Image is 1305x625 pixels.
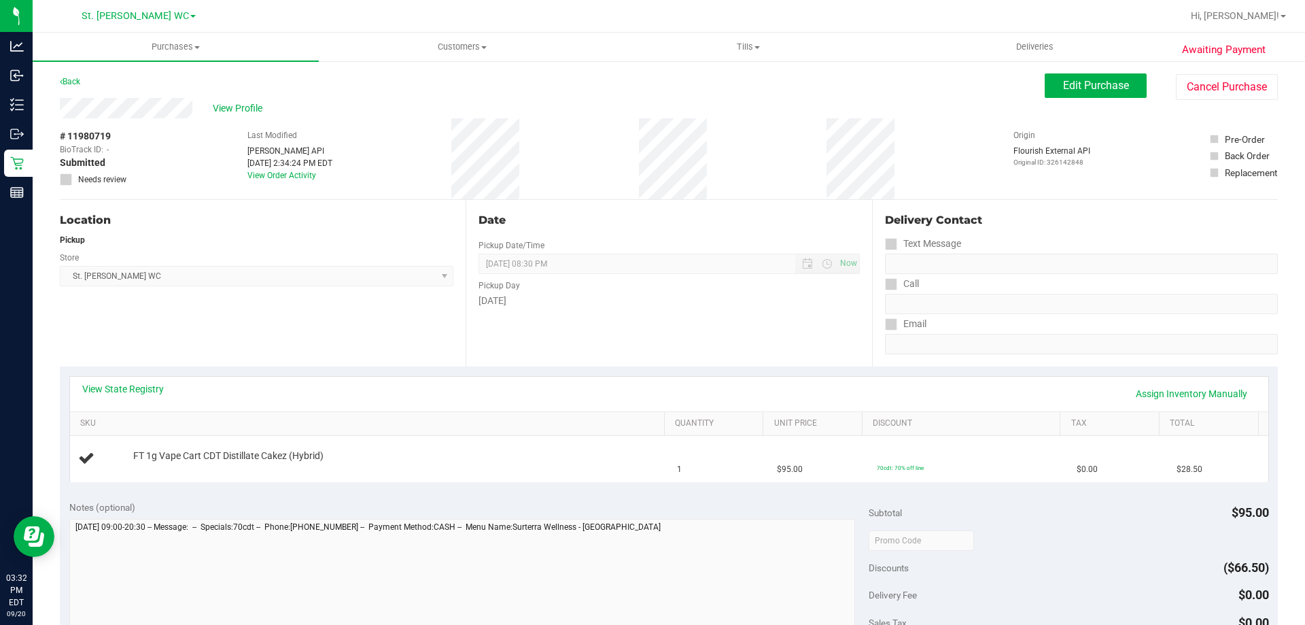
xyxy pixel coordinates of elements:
[885,254,1278,274] input: Format: (999) 999-9999
[60,252,79,264] label: Store
[675,418,758,429] a: Quantity
[1077,463,1098,476] span: $0.00
[478,280,520,292] label: Pickup Day
[60,156,105,170] span: Submitted
[998,41,1072,53] span: Deliveries
[1013,157,1090,167] p: Original ID: 326142848
[1176,74,1278,100] button: Cancel Purchase
[877,464,924,471] span: 70cdt: 70% off line
[885,294,1278,314] input: Format: (999) 999-9999
[873,418,1055,429] a: Discount
[774,418,857,429] a: Unit Price
[33,33,319,61] a: Purchases
[10,127,24,141] inline-svg: Outbound
[885,314,926,334] label: Email
[1225,149,1270,163] div: Back Order
[10,156,24,170] inline-svg: Retail
[6,609,27,619] p: 09/20
[60,212,453,229] div: Location
[777,463,803,476] span: $95.00
[1013,129,1035,141] label: Origin
[1127,382,1256,405] a: Assign Inventory Manually
[69,502,135,513] span: Notes (optional)
[1170,418,1253,429] a: Total
[1182,42,1266,58] span: Awaiting Payment
[885,212,1278,229] div: Delivery Contact
[1238,588,1269,602] span: $0.00
[10,69,24,82] inline-svg: Inbound
[869,507,902,518] span: Subtotal
[80,418,659,429] a: SKU
[1063,79,1129,92] span: Edit Purchase
[107,143,109,156] span: -
[1225,166,1277,180] div: Replacement
[869,556,909,580] span: Discounts
[1191,10,1279,21] span: Hi, [PERSON_NAME]!
[1013,145,1090,167] div: Flourish External API
[10,39,24,53] inline-svg: Analytics
[1071,418,1154,429] a: Tax
[478,212,859,229] div: Date
[1223,560,1269,575] span: ($66.50)
[1177,463,1202,476] span: $28.50
[885,234,961,254] label: Text Message
[78,173,126,186] span: Needs review
[14,516,54,557] iframe: Resource center
[60,143,103,156] span: BioTrack ID:
[82,382,164,396] a: View State Registry
[60,77,80,86] a: Back
[1232,505,1269,520] span: $95.00
[247,171,316,180] a: View Order Activity
[319,33,605,61] a: Customers
[213,101,267,116] span: View Profile
[478,239,544,252] label: Pickup Date/Time
[60,235,85,245] strong: Pickup
[60,129,111,143] span: # 11980719
[82,10,189,22] span: St. [PERSON_NAME] WC
[247,145,332,157] div: [PERSON_NAME] API
[10,186,24,199] inline-svg: Reports
[1045,73,1147,98] button: Edit Purchase
[10,98,24,112] inline-svg: Inventory
[247,129,297,141] label: Last Modified
[885,274,919,294] label: Call
[33,41,319,53] span: Purchases
[677,463,682,476] span: 1
[6,572,27,609] p: 03:32 PM EDT
[478,294,859,308] div: [DATE]
[892,33,1178,61] a: Deliveries
[869,530,974,551] input: Promo Code
[133,450,324,462] span: FT 1g Vape Cart CDT Distillate Cakez (Hybrid)
[247,157,332,169] div: [DATE] 2:34:24 PM EDT
[1225,133,1265,146] div: Pre-Order
[319,41,604,53] span: Customers
[869,590,917,601] span: Delivery Fee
